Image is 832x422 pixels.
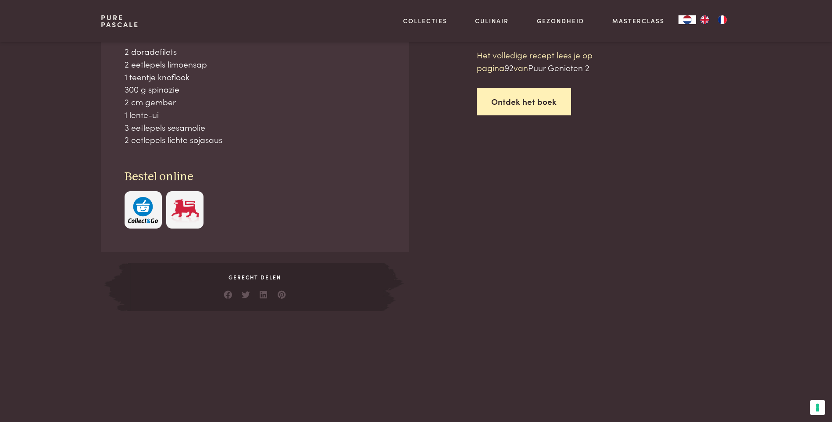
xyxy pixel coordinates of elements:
div: 3 eetlepels sesamolie [125,121,386,134]
a: Culinair [475,16,509,25]
div: 2 eetlepels limoensap [125,58,386,71]
p: Het volledige recept lees je op pagina van [477,49,626,74]
div: Language [678,15,696,24]
a: Gezondheid [537,16,584,25]
a: NL [678,15,696,24]
a: FR [714,15,731,24]
span: Puur Genieten 2 [528,61,589,73]
h3: Bestel online [125,169,386,185]
div: 1 lente-ui [125,108,386,121]
img: c308188babc36a3a401bcb5cb7e020f4d5ab42f7cacd8327e500463a43eeb86c.svg [128,197,158,224]
div: 300 g spinazie [125,83,386,96]
a: Collecties [403,16,447,25]
img: Delhaize [170,197,200,224]
span: 92 [504,61,514,73]
div: 1 teentje knoflook [125,71,386,83]
button: Uw voorkeuren voor toestemming voor trackingtechnologieën [810,400,825,415]
a: EN [696,15,714,24]
div: 2 eetlepels lichte sojasaus [125,133,386,146]
a: PurePascale [101,14,139,28]
ul: Language list [696,15,731,24]
a: Masterclass [612,16,664,25]
a: Ontdek het boek [477,88,571,115]
aside: Language selected: Nederlands [678,15,731,24]
div: 2 cm gember [125,96,386,108]
div: 2 doradefilets [125,45,386,58]
span: Gerecht delen [128,273,382,281]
